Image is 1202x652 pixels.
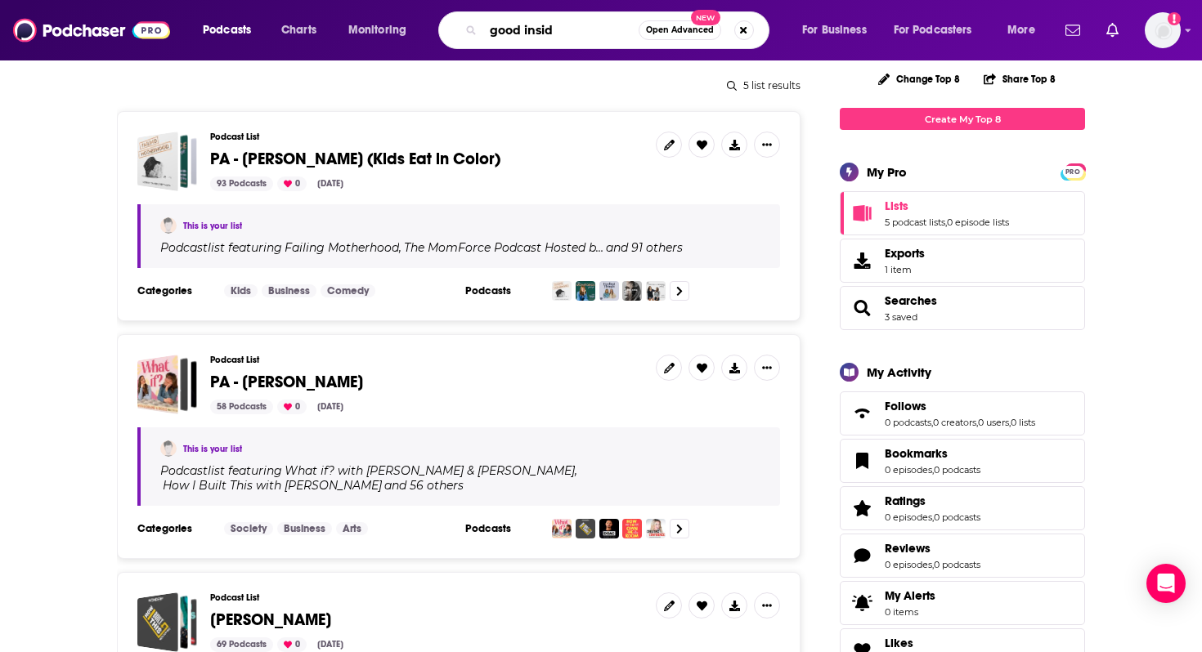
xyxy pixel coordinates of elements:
span: Charts [281,19,316,42]
span: Bookmarks [885,446,948,461]
span: PRO [1063,166,1083,178]
h3: Podcast List [210,355,643,365]
button: Share Top 8 [983,63,1056,95]
span: Bookmarks [840,439,1085,483]
a: Ratings [845,497,878,520]
a: Society [224,522,273,535]
a: 3 saved [885,311,917,323]
a: James Dyson [137,592,197,652]
span: Searches [840,286,1085,330]
a: 0 podcasts [934,464,980,476]
span: Follows [840,391,1085,435]
a: Bookmarks [845,449,878,472]
p: and 56 others [384,478,464,493]
a: PRO [1063,165,1083,177]
a: Searches [885,293,937,308]
img: Eileen Wang [160,440,177,457]
a: How I Built This with [PERSON_NAME] [160,479,382,492]
a: Reviews [885,541,980,556]
h3: Podcast List [210,132,643,142]
a: Lists [885,199,1009,213]
input: Search podcasts, credits, & more... [483,17,639,43]
h4: How I Built This with [PERSON_NAME] [163,479,382,492]
h4: What if? with [PERSON_NAME] & [PERSON_NAME] [285,464,575,477]
h4: The MomForce Podcast Hosted b… [404,241,603,254]
div: Search podcasts, credits, & more... [454,11,785,49]
span: More [1007,19,1035,42]
img: Failing Motherhood [552,281,572,301]
a: Failing Motherhood [282,241,399,254]
button: open menu [337,17,428,43]
div: My Pro [867,164,907,180]
span: 0 items [885,606,935,618]
span: [PERSON_NAME] [210,610,331,630]
span: , [932,464,934,476]
div: 0 [277,176,307,191]
h3: Categories [137,522,211,535]
button: Change Top 8 [868,69,970,89]
span: My Alerts [885,588,935,603]
a: My Alerts [840,581,1085,625]
span: PA - [PERSON_NAME] [210,372,363,392]
a: Charts [271,17,326,43]
span: , [1009,417,1011,428]
div: Podcast list featuring [160,240,760,255]
h3: Categories [137,284,211,297]
a: 0 episodes [885,511,932,523]
a: Business [262,284,316,297]
img: The MomForce Podcast Hosted by Chatbooks [576,281,595,301]
a: 0 episodes [885,559,932,570]
button: open menu [883,17,996,43]
a: [PERSON_NAME] [210,611,331,629]
a: Create My Top 8 [840,108,1085,130]
a: Lists [845,202,878,225]
a: PA - Marcia Kilgore [137,355,197,414]
a: 0 lists [1011,417,1035,428]
button: open menu [996,17,1056,43]
span: Open Advanced [646,26,714,34]
a: PA - [PERSON_NAME] (Kids Eat in Color) [210,150,500,168]
h3: Podcasts [465,522,539,535]
a: Arts [336,522,368,535]
div: 5 list results [117,79,801,92]
h3: Podcasts [465,284,539,297]
p: and 91 others [606,240,683,255]
span: PA - Jennifer Anderson (Kids Eat in Color) [137,132,197,191]
span: Likes [885,636,913,650]
span: 1 item [885,264,925,275]
img: Feeling Things with Amy & Kat [599,281,619,301]
button: open menu [791,17,887,43]
div: 58 Podcasts [210,400,273,414]
a: What if? with [PERSON_NAME] & [PERSON_NAME] [282,464,575,477]
img: Eileen Wang [160,217,177,234]
img: Creating Confidence with Heather Monahan [646,519,666,538]
a: Follows [845,402,878,425]
h3: Podcast List [210,592,643,603]
img: Podchaser - Follow, Share and Rate Podcasts [13,15,170,46]
a: Kids [224,284,258,297]
span: , [932,559,934,570]
div: Podcast list featuring [160,463,760,493]
div: [DATE] [311,176,350,191]
a: 0 episode lists [947,217,1009,228]
span: Ratings [840,486,1085,530]
img: How To Own The Room [622,519,642,538]
span: Lists [885,199,908,213]
span: Follows [885,399,926,413]
div: [DATE] [311,637,350,652]
a: 0 creators [933,417,976,428]
span: , [945,217,947,228]
button: Open AdvancedNew [639,20,721,40]
a: This is your list [183,221,242,231]
img: What if? with Lorraine & Rosie [552,519,572,538]
a: Searches [845,297,878,319]
img: User Profile [1145,12,1181,48]
span: Ratings [885,493,926,508]
img: The Diary Of A CEO with Steven Bartlett [599,519,619,538]
button: Show More Button [754,592,780,619]
svg: Add a profile image [1168,12,1181,25]
h4: Failing Motherhood [285,241,399,254]
a: 0 podcasts [885,417,931,428]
